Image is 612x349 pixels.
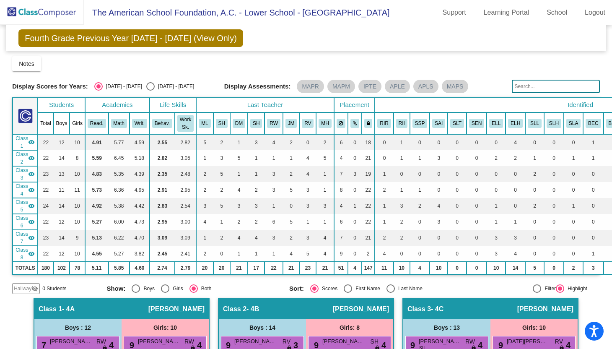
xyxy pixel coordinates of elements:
[525,134,544,150] td: 0
[394,150,410,166] td: 1
[233,119,245,128] button: DM
[512,80,600,93] input: Search...
[525,198,544,214] td: 2
[334,182,348,198] td: 8
[85,98,150,112] th: Academics
[362,198,375,214] td: 22
[13,214,38,230] td: Lorena Sada - 4F
[38,166,53,182] td: 23
[267,119,280,128] button: RW
[334,112,348,134] th: Keep away students
[175,230,196,246] td: 3.09
[450,119,464,128] button: SLT
[130,198,150,214] td: 4.42
[299,134,316,150] td: 0
[265,134,283,150] td: 4
[436,6,473,19] a: Support
[299,182,316,198] td: 3
[375,150,393,166] td: 0
[54,134,70,150] td: 12
[230,150,248,166] td: 5
[299,112,316,134] th: Rosangela Viera
[248,214,265,230] td: 2
[334,214,348,230] td: 6
[487,182,506,198] td: 0
[19,60,34,67] span: Notes
[175,198,196,214] td: 2.54
[410,166,430,182] td: 0
[38,134,53,150] td: 22
[88,119,106,128] button: Read.
[583,134,603,150] td: 1
[544,112,564,134] th: Spanish Language Learner (High)
[297,80,324,93] mat-chip: MAPR
[150,214,175,230] td: 2.95
[413,80,438,93] mat-chip: APLS
[467,198,487,214] td: 0
[442,80,469,93] mat-chip: MAPS
[132,119,147,128] button: Writ.
[85,166,109,182] td: 4.83
[375,166,393,182] td: 1
[410,214,430,230] td: 0
[467,134,487,150] td: 0
[130,134,150,150] td: 4.59
[213,112,230,134] th: Sarah Herffernan
[394,182,410,198] td: 1
[85,214,109,230] td: 5.27
[12,83,88,90] span: Display Scores for Years:
[248,166,265,182] td: 1
[84,6,390,19] span: The American School Foundation, A.C. - Lower School - [GEOGRAPHIC_DATA]
[196,98,334,112] th: Last Teacher
[196,214,213,230] td: 4
[377,119,391,128] button: RIR
[70,150,85,166] td: 8
[70,182,85,198] td: 11
[248,150,265,166] td: 1
[248,230,265,246] td: 4
[230,182,248,198] td: 4
[175,182,196,198] td: 2.95
[28,203,35,209] mat-icon: visibility
[230,230,248,246] td: 4
[283,182,300,198] td: 5
[487,166,506,182] td: 0
[13,166,38,182] td: Mariceci Rojas - 4C
[152,119,172,128] button: Behav.
[150,98,196,112] th: Life Skills
[394,112,410,134] th: Intensive Reading Intervention
[16,167,28,182] span: Class 3
[130,166,150,182] td: 4.39
[362,134,375,150] td: 18
[316,166,334,182] td: 1
[467,150,487,166] td: 0
[467,166,487,182] td: 0
[564,150,583,166] td: 1
[175,150,196,166] td: 3.05
[467,112,487,134] th: Sensory Needs
[564,198,583,214] td: 1
[230,214,248,230] td: 2
[316,150,334,166] td: 5
[448,134,467,150] td: 0
[544,134,564,150] td: 0
[410,134,430,150] td: 0
[283,150,300,166] td: 1
[348,182,362,198] td: 0
[213,214,230,230] td: 1
[564,214,583,230] td: 0
[38,214,53,230] td: 22
[430,214,448,230] td: 3
[583,182,603,198] td: 0
[199,119,210,128] button: ML
[375,214,393,230] td: 1
[265,112,283,134] th: Rebecca Wos
[316,214,334,230] td: 1
[544,150,564,166] td: 0
[285,119,297,128] button: JM
[506,214,525,230] td: 1
[348,214,362,230] td: 0
[54,112,70,134] th: Boys
[283,214,300,230] td: 5
[70,112,85,134] th: Girls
